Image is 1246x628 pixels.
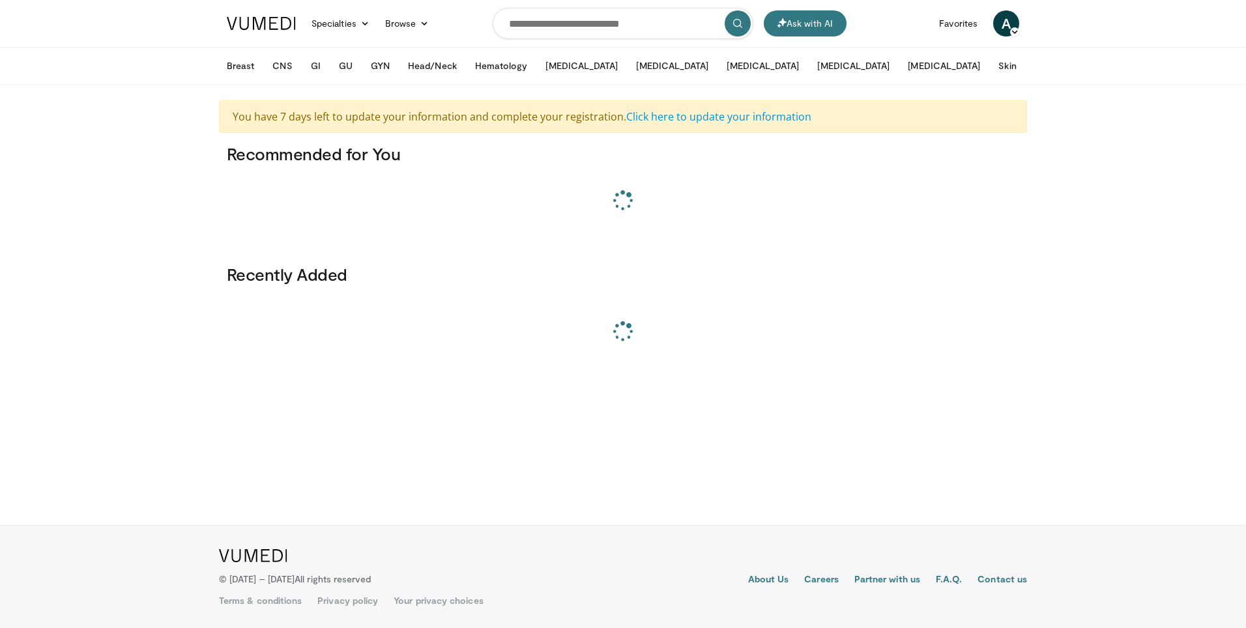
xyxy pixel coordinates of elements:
[538,53,626,79] button: [MEDICAL_DATA]
[978,573,1027,588] a: Contact us
[303,53,328,79] button: GI
[936,573,962,588] a: F.A.Q.
[628,53,716,79] button: [MEDICAL_DATA]
[991,53,1024,79] button: Skin
[400,53,465,79] button: Head/Neck
[804,573,839,588] a: Careers
[219,100,1027,133] div: You have 7 days left to update your information and complete your registration.
[304,10,377,36] a: Specialties
[854,573,920,588] a: Partner with us
[467,53,536,79] button: Hematology
[900,53,988,79] button: [MEDICAL_DATA]
[295,573,371,584] span: All rights reserved
[394,594,483,607] a: Your privacy choices
[227,264,1019,285] h3: Recently Added
[227,143,1019,164] h3: Recommended for You
[227,17,296,30] img: VuMedi Logo
[317,594,378,607] a: Privacy policy
[331,53,360,79] button: GU
[219,53,262,79] button: Breast
[719,53,807,79] button: [MEDICAL_DATA]
[377,10,437,36] a: Browse
[764,10,847,36] button: Ask with AI
[626,109,811,124] a: Click here to update your information
[265,53,300,79] button: CNS
[809,53,897,79] button: [MEDICAL_DATA]
[219,594,302,607] a: Terms & conditions
[219,573,371,586] p: © [DATE] – [DATE]
[219,549,287,562] img: VuMedi Logo
[748,573,789,588] a: About Us
[363,53,398,79] button: GYN
[993,10,1019,36] a: A
[931,10,985,36] a: Favorites
[493,8,753,39] input: Search topics, interventions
